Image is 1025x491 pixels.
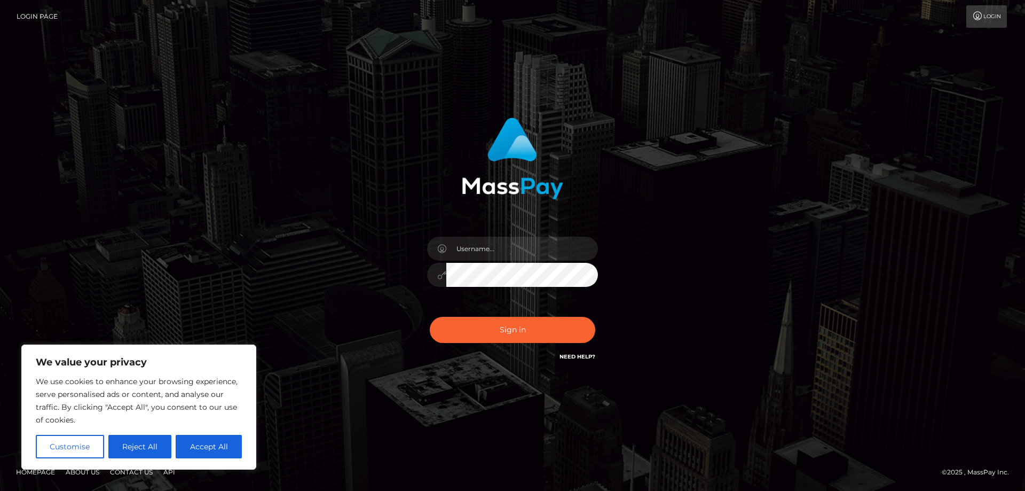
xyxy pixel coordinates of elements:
[108,435,172,458] button: Reject All
[159,464,179,480] a: API
[446,237,598,261] input: Username...
[17,5,58,28] a: Login Page
[36,435,104,458] button: Customise
[106,464,157,480] a: Contact Us
[176,435,242,458] button: Accept All
[36,356,242,369] p: We value your privacy
[559,353,595,360] a: Need Help?
[12,464,59,480] a: Homepage
[21,345,256,470] div: We value your privacy
[36,375,242,426] p: We use cookies to enhance your browsing experience, serve personalised ads or content, and analys...
[462,118,563,199] img: MassPay Login
[966,5,1007,28] a: Login
[61,464,104,480] a: About Us
[942,466,1017,478] div: © 2025 , MassPay Inc.
[430,317,595,343] button: Sign in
